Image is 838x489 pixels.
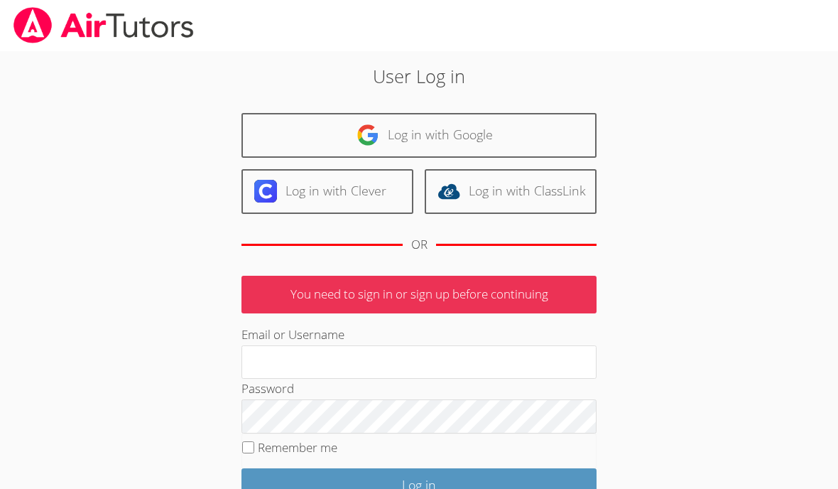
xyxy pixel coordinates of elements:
label: Remember me [258,439,337,456]
div: OR [411,235,428,255]
h2: User Log in [192,63,645,90]
a: Log in with Google [241,113,597,158]
img: google-logo-50288ca7cdecda66e5e0955fdab243c47b7ad437acaf1139b6f446037453330a.svg [357,124,379,146]
label: Email or Username [241,326,344,343]
a: Log in with Clever [241,169,413,214]
label: Password [241,380,294,397]
p: You need to sign in or sign up before continuing [241,276,597,313]
img: airtutors_banner-c4298cdbf04f3fff15de1276eac7730deb9818008684d7c2e4769d2f7ddbe033.png [12,7,195,43]
img: clever-logo-6eab21bc6e7a338710f1a6ff85c0baf02591cd810cc4098c63d3a4b26e2feb20.svg [254,180,277,203]
a: Log in with ClassLink [425,169,597,214]
img: classlink-logo-d6bb404cc1216ec64c9a2012d9dc4662098be43eaf13dc465df04b49fa7ab582.svg [437,180,460,203]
